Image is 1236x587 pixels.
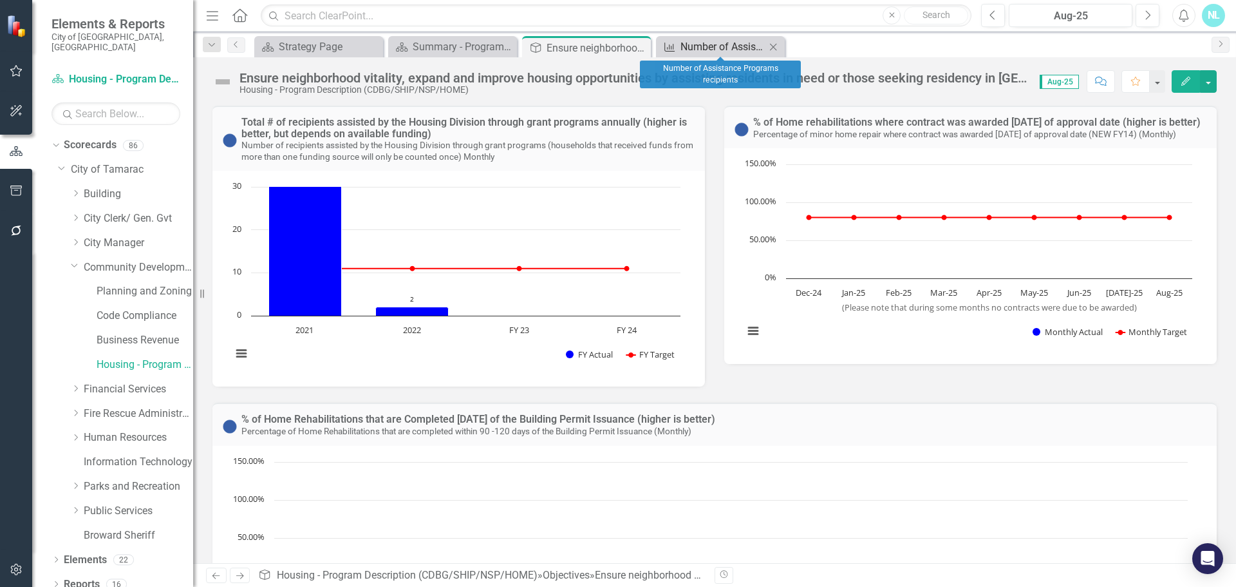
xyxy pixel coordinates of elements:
text: 50.00% [238,531,265,543]
text: 30 [232,180,241,191]
div: Ensure neighborhood vitality, expand and improve housing opportunities by assisting residents in ... [239,71,1027,85]
text: FY 24 [617,324,637,336]
path: Mar-25, 80. Monthly Target. [942,215,947,220]
a: City of Tamarac [71,162,193,177]
path: 2022, 11. FY Target. [410,266,415,271]
a: % of Home Rehabilitations that are Completed [DATE] of the Building Permit Issuance (higher is be... [241,413,715,425]
text: Aug-25 [1156,287,1183,298]
a: Strategy Page [257,39,380,55]
path: FY 24, 11. FY Target. [624,266,630,271]
text: May-25 [1020,287,1048,298]
a: % of Home rehabilitations where contract was awarded [DATE] of approval date (higher is better) [753,116,1201,128]
a: City Clerk/ Gen. Gvt [84,211,193,226]
a: Objectives [543,569,590,581]
div: Number of Assistance Programs recipients [680,39,765,55]
div: » » [258,568,705,583]
div: Chart. Highcharts interactive chart. [225,180,692,374]
path: Feb-25, 80. Monthly Target. [897,215,902,220]
button: Show Monthly Actual [1033,326,1102,338]
div: Open Intercom Messenger [1192,543,1223,574]
button: View chart menu, Chart [232,345,250,363]
button: NL [1202,4,1225,27]
text: (Please note that during some months no contracts were due to be awarded) [842,302,1137,313]
a: Total # of recipients assisted by the Housing Division through grant programs annually (higher is... [241,116,687,140]
button: Search [904,6,968,24]
div: Strategy Page [279,39,380,55]
a: Parks and Recreation [84,479,193,494]
div: 22 [113,554,134,565]
div: Aug-25 [1013,8,1128,24]
a: Broward Sheriff [84,528,193,543]
div: Number of Assistance Programs recipients [640,61,801,88]
text: Dec-24 [796,287,822,298]
text: 20 [232,223,241,235]
a: Housing - Program Description (CDBG/SHIP/NSP/HOME) [277,569,538,581]
path: Jun-25, 80. Monthly Target. [1077,215,1082,220]
text: 0 [237,309,241,320]
text: Mar-25 [930,287,957,298]
button: Show FY Actual [566,349,613,360]
text: Feb-25 [886,287,912,298]
input: Search Below... [51,102,180,125]
text: [DATE]-25 [1106,287,1143,298]
path: May-25, 80. Monthly Target. [1032,215,1037,220]
a: Code Compliance [97,309,193,323]
path: FY 23, 11. FY Target. [517,266,522,271]
g: Monthly Target, series 2 of 2. Line with 9 data points. [807,215,1172,220]
input: Search ClearPoint... [261,5,971,27]
button: Aug-25 [1009,4,1132,27]
div: Ensure neighborhood vitality, expand and improve housing opportunities by assisting residents in ... [547,40,648,56]
a: Fire Rescue Administration [84,407,193,421]
button: Show FY Target [626,349,675,360]
text: Jan-25 [841,287,865,298]
svg: Interactive chart [225,180,687,374]
a: Housing - Program Description (CDBG/SHIP/NSP/HOME) [51,72,180,87]
text: 100.00% [745,195,776,207]
path: 2022, 2. FY Actual. [376,307,449,316]
g: FY Target, series 2 of 2. Line with 4 data points. [303,266,630,271]
img: ClearPoint Strategy [6,15,29,37]
a: Human Resources [84,430,193,445]
a: Information Technology [84,455,193,470]
span: Elements & Reports [51,16,180,32]
button: Show Monthly Target [1116,326,1187,338]
path: Apr-25, 80. Monthly Target. [987,215,992,220]
text: 2022 [403,324,421,336]
a: Building [84,187,193,202]
div: 86 [123,140,144,151]
img: No Information [222,419,238,434]
a: Planning and Zoning [97,284,193,299]
small: Percentage of Home Rehabilitations that are completed within 90 -120 days of the Building Permit ... [241,426,691,436]
text: 50.00% [749,233,776,245]
img: No Information [222,133,238,148]
text: Apr-25 [977,287,1002,298]
a: Community Development [84,260,193,275]
button: View chart menu, Chart [744,322,762,340]
a: Housing - Program Description (CDBG/SHIP/NSP/HOME) [97,358,193,372]
text: 2 [410,294,414,303]
text: 150.00% [233,455,265,467]
text: FY 23 [509,324,529,336]
a: Number of Assistance Programs recipients [659,39,765,55]
path: Dec-24, 80. Monthly Target. [807,215,812,220]
a: Public Services [84,504,193,519]
text: 150.00% [745,157,776,169]
img: No Information [734,122,749,137]
small: City of [GEOGRAPHIC_DATA], [GEOGRAPHIC_DATA] [51,32,180,53]
span: Aug-25 [1040,75,1079,89]
path: Aug-25, 80. Monthly Target. [1167,215,1172,220]
img: Not Defined [212,72,233,92]
div: Summary - Program Description (CDBG/SHIP/NSP/HOME) [413,39,514,55]
div: Chart. Highcharts interactive chart. [737,158,1204,351]
div: Housing - Program Description (CDBG/SHIP/NSP/HOME) [239,85,1027,95]
text: 100.00% [233,493,265,505]
small: Percentage of minor home repair where contract was awarded [DATE] of approval date (NEW FY14) (Mo... [753,129,1176,139]
a: City Manager [84,236,193,251]
text: 10 [232,265,241,277]
text: Jun-25 [1066,287,1091,298]
text: 0% [765,271,776,283]
text: 2021 [295,324,314,336]
svg: Interactive chart [737,158,1199,351]
a: Elements [64,553,107,568]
